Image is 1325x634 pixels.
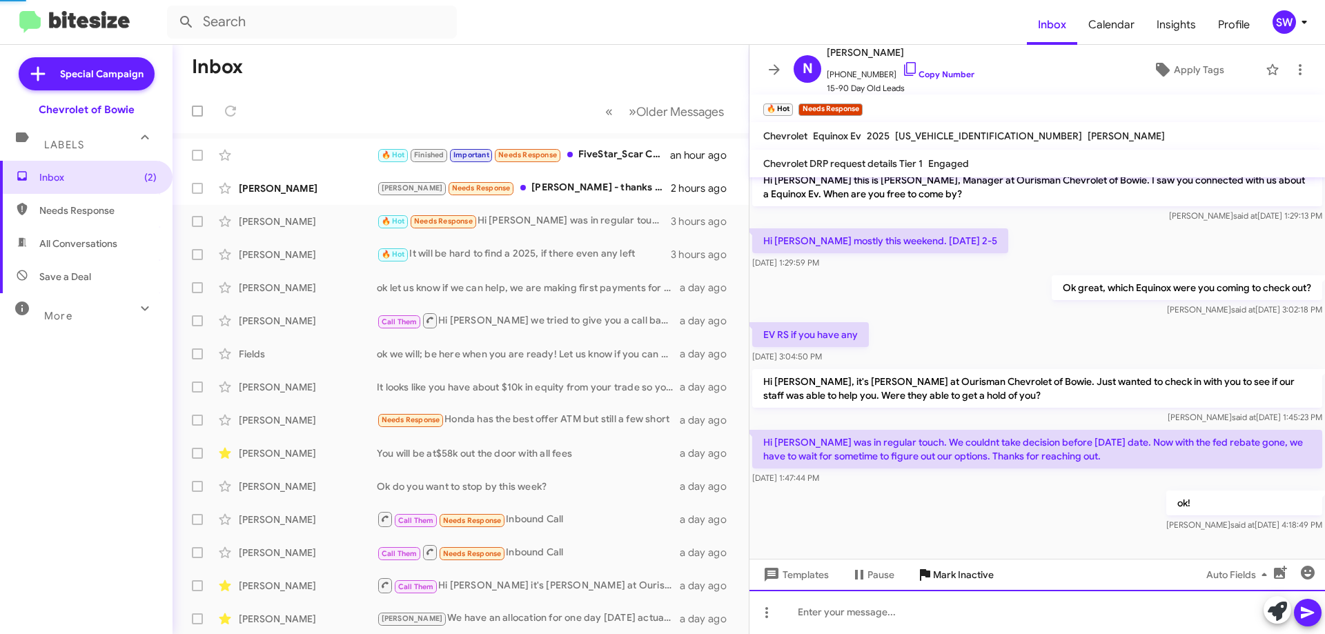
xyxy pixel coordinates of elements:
div: [PERSON_NAME] [239,612,377,626]
span: said at [1232,412,1256,422]
div: 2 hours ago [671,181,738,195]
div: a day ago [680,612,738,626]
div: [PERSON_NAME] [239,380,377,394]
div: SW [1273,10,1296,34]
div: [PERSON_NAME] [239,314,377,328]
span: [PERSON_NAME] [382,614,443,623]
small: 🔥 Hot [763,103,793,116]
div: 3 hours ago [671,215,738,228]
span: Needs Response [498,150,557,159]
div: Chevrolet of Bowie [39,103,135,117]
span: Templates [760,562,829,587]
span: Apply Tags [1174,57,1224,82]
div: [PERSON_NAME] [239,446,377,460]
span: [PERSON_NAME] [DATE] 3:02:18 PM [1167,304,1322,315]
span: [DATE] 1:29:59 PM [752,257,819,268]
span: Needs Response [443,549,502,558]
div: Hi [PERSON_NAME] it's [PERSON_NAME] at Ourisman Chevrolet of [PERSON_NAME]. Checking in to see if... [377,577,680,594]
div: [PERSON_NAME] [239,513,377,526]
div: Fields [239,347,377,361]
span: Auto Fields [1206,562,1273,587]
span: Call Them [382,317,418,326]
p: Ok great, which Equinox were you coming to check out? [1052,275,1322,300]
div: a day ago [680,546,738,559]
div: 3 hours ago [671,248,738,261]
span: [PERSON_NAME] [DATE] 4:18:49 PM [1166,519,1322,530]
p: EV RS if you have any [752,322,869,347]
div: Inbound Call [377,511,680,528]
span: Needs Response [443,516,502,525]
span: Needs Response [452,184,511,192]
div: It looks like you have about $10k in equity from your trade so you would be around $47k out the door [377,380,680,394]
a: Calendar [1077,5,1146,45]
div: [PERSON_NAME] [239,579,377,593]
div: a day ago [680,479,738,493]
span: [PERSON_NAME] [382,184,443,192]
div: [PERSON_NAME] [239,281,377,295]
span: Important [453,150,489,159]
nav: Page navigation example [598,97,732,126]
span: Inbox [39,170,157,184]
span: 🔥 Hot [382,217,405,226]
p: Hi [PERSON_NAME] was in regular touch. We couldnt take decision before [DATE] date. Now with the ... [752,430,1322,468]
span: Labels [44,139,84,151]
input: Search [167,6,457,39]
button: Pause [840,562,905,587]
button: Mark Inactive [905,562,1005,587]
div: [PERSON_NAME] [239,413,377,427]
span: Equinox Ev [813,130,861,142]
div: an hour ago [670,148,738,162]
div: a day ago [680,281,738,295]
span: N [803,58,813,80]
a: Special Campaign [19,57,155,90]
p: Hi [PERSON_NAME], it's [PERSON_NAME] at Ourisman Chevrolet of Bowie. Just wanted to check in with... [752,369,1322,408]
div: a day ago [680,513,738,526]
span: Chevrolet [763,130,807,142]
span: Special Campaign [60,67,144,81]
div: [PERSON_NAME] [239,181,377,195]
div: a day ago [680,413,738,427]
div: Hi [PERSON_NAME] was in regular touch. We couldnt take decision before [DATE] date. Now with the ... [377,213,671,229]
span: said at [1233,210,1257,221]
div: Honda has the best offer ATM but still a few short [377,412,680,428]
div: Hi [PERSON_NAME] we tried to give you a call back, are you still looking for the Malibu? [377,312,680,329]
span: « [605,103,613,120]
span: Mark Inactive [933,562,994,587]
span: All Conversations [39,237,117,250]
span: [DATE] 1:47:44 PM [752,473,819,483]
a: Inbox [1027,5,1077,45]
div: [PERSON_NAME] [239,215,377,228]
span: Call Them [382,549,418,558]
div: Inbound Call [377,544,680,561]
div: ok we will; be here when you are ready! Let us know if you can make it by the weekend before it s... [377,347,680,361]
div: ok let us know if we can help, we are making first payments for govt. employees [377,281,680,295]
div: It will be hard to find a 2025, if there even any left [377,246,671,262]
div: [PERSON_NAME] [239,248,377,261]
span: Engaged [928,157,969,170]
a: Profile [1207,5,1261,45]
div: [PERSON_NAME] [239,479,377,493]
h1: Inbox [192,56,243,78]
div: You will be at$58k out the door with all fees [377,446,680,460]
span: [PERSON_NAME] [DATE] 1:29:13 PM [1169,210,1322,221]
div: a day ago [680,314,738,328]
span: Pause [867,562,894,587]
span: [PERSON_NAME] [DATE] 1:45:23 PM [1168,412,1322,422]
span: 🔥 Hot [382,150,405,159]
span: Chevrolet DRP request details Tier 1 [763,157,923,170]
button: Next [620,97,732,126]
span: Needs Response [414,217,473,226]
span: Older Messages [636,104,724,119]
span: Insights [1146,5,1207,45]
span: Call Them [398,582,434,591]
p: Hi [PERSON_NAME] mostly this weekend. [DATE] 2-5 [752,228,1008,253]
div: FiveStar_Scar Crn [DATE] $3.7 -5.25 Crn [DATE] $3.82 -5.25 Crn [DATE] $4.03 -2.25 Bns [DATE] $9.3... [377,147,670,163]
button: SW [1261,10,1310,34]
span: [US_VEHICLE_IDENTIFICATION_NUMBER] [895,130,1082,142]
button: Apply Tags [1117,57,1259,82]
span: [PERSON_NAME] [1088,130,1165,142]
div: a day ago [680,380,738,394]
